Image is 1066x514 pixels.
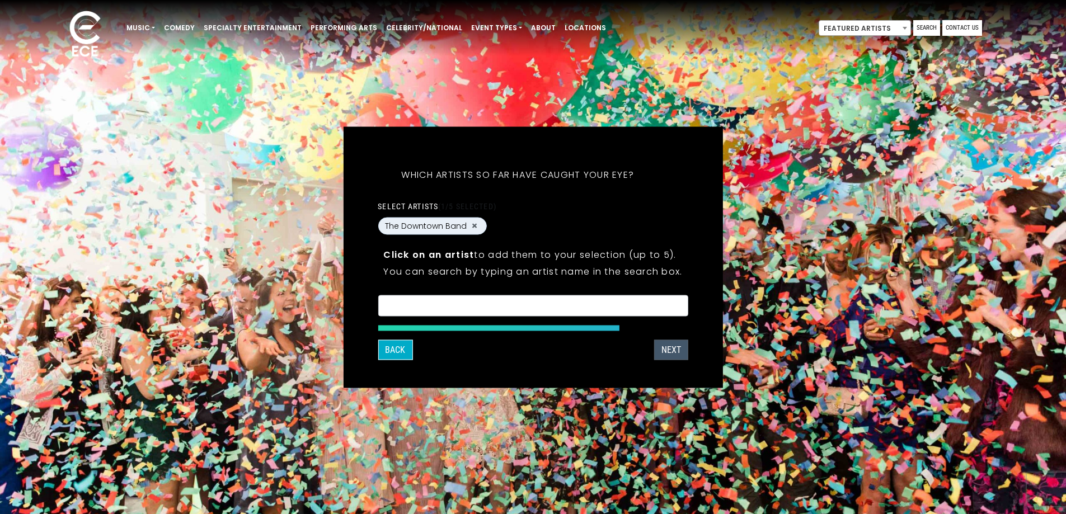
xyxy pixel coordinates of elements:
a: Performing Arts [306,18,382,37]
a: Search [913,20,940,36]
a: Locations [560,18,611,37]
p: to add them to your selection (up to 5). [383,247,682,261]
img: ece_new_logo_whitev2-1.png [57,8,113,62]
a: Comedy [159,18,199,37]
a: About [527,18,560,37]
a: Music [122,18,159,37]
a: Event Types [467,18,527,37]
button: Next [654,339,688,360]
a: Celebrity/National [382,18,467,37]
span: Featured Artists [819,21,910,36]
label: Select artists [378,201,496,211]
button: Remove The Downtown Band [470,221,479,231]
span: Featured Artists [819,20,911,36]
button: Back [378,339,412,360]
textarea: Search [385,302,680,312]
span: (1/5 selected) [438,201,496,210]
a: Specialty Entertainment [199,18,306,37]
p: You can search by typing an artist name in the search box. [383,264,682,278]
strong: Click on an artist [383,248,474,261]
a: Contact Us [942,20,982,36]
span: The Downtown Band [385,220,467,232]
h5: Which artists so far have caught your eye? [378,154,658,195]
